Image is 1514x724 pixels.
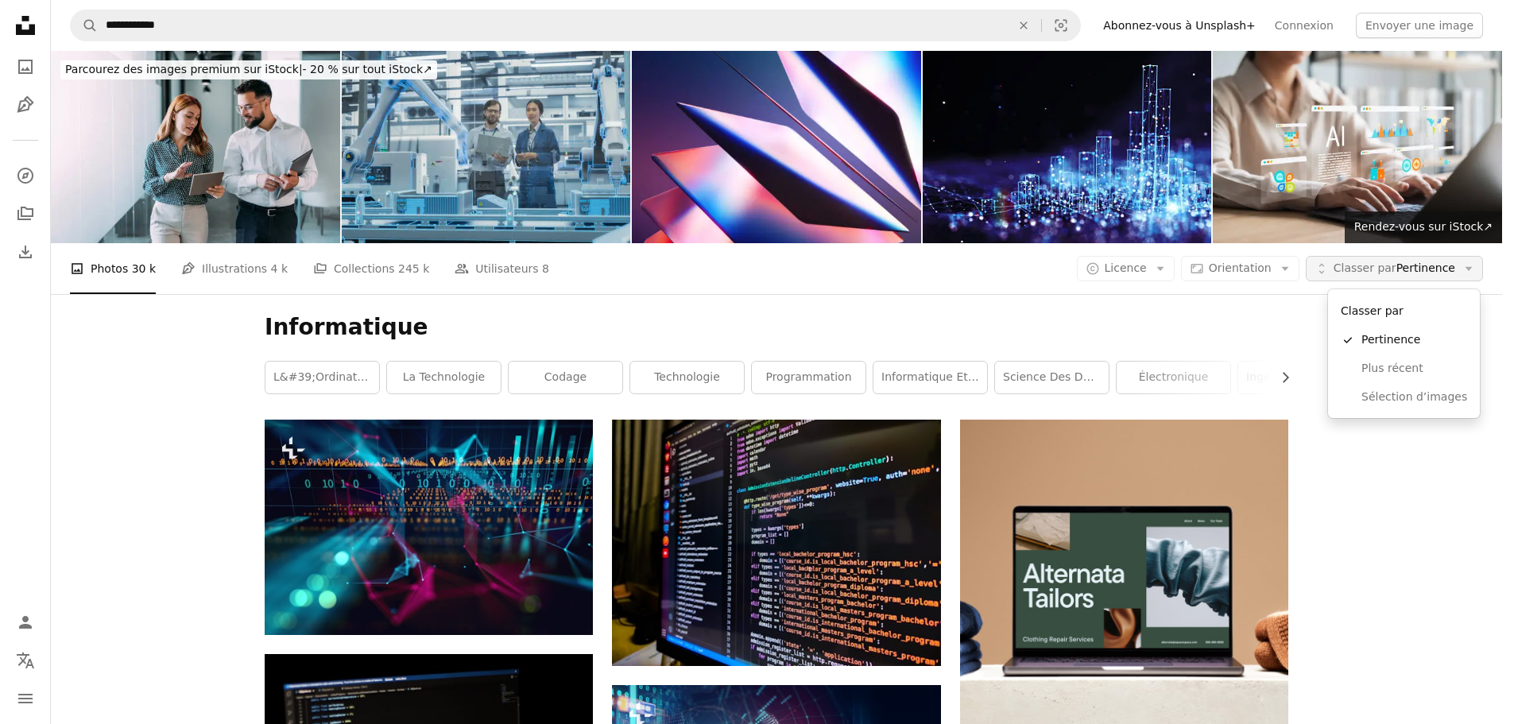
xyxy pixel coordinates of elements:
button: Classer parPertinence [1306,256,1483,281]
span: Pertinence [1361,332,1467,348]
div: Classer parPertinence [1328,289,1480,418]
span: Sélection d’images [1361,389,1467,405]
span: Plus récent [1361,361,1467,377]
div: Classer par [1334,296,1473,326]
span: Classer par [1334,261,1396,274]
span: Pertinence [1334,261,1455,277]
